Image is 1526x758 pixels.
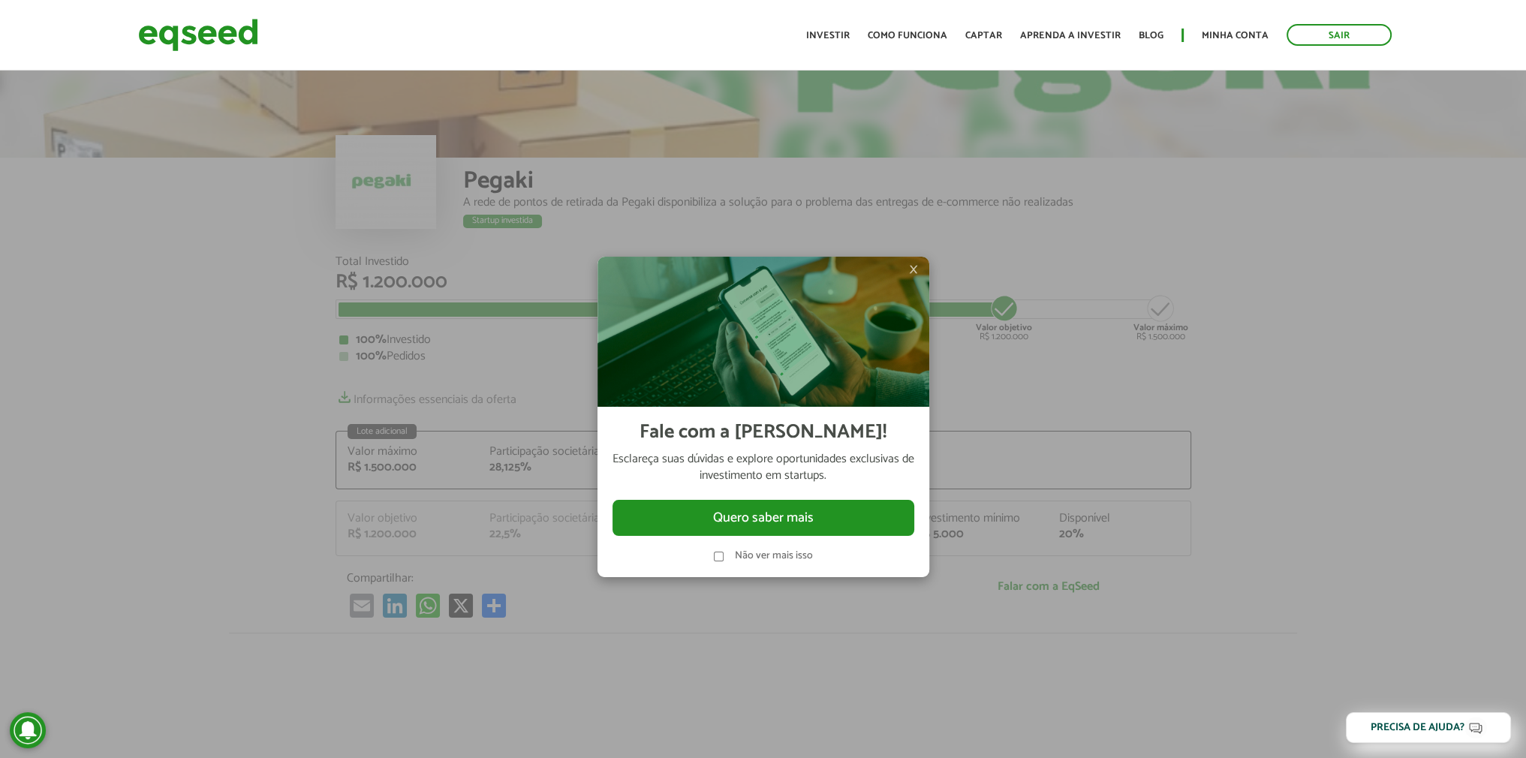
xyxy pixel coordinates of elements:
[1020,31,1121,41] a: Aprenda a investir
[1287,24,1392,46] a: Sair
[1202,31,1269,41] a: Minha conta
[806,31,850,41] a: Investir
[1139,31,1163,41] a: Blog
[138,15,258,55] img: EqSeed
[613,451,914,485] p: Esclareça suas dúvidas e explore oportunidades exclusivas de investimento em startups.
[735,551,813,561] label: Não ver mais isso
[597,257,929,407] img: Imagem celular
[965,31,1002,41] a: Captar
[909,260,918,278] span: ×
[868,31,947,41] a: Como funciona
[640,422,886,444] h2: Fale com a [PERSON_NAME]!
[613,500,914,536] button: Quero saber mais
